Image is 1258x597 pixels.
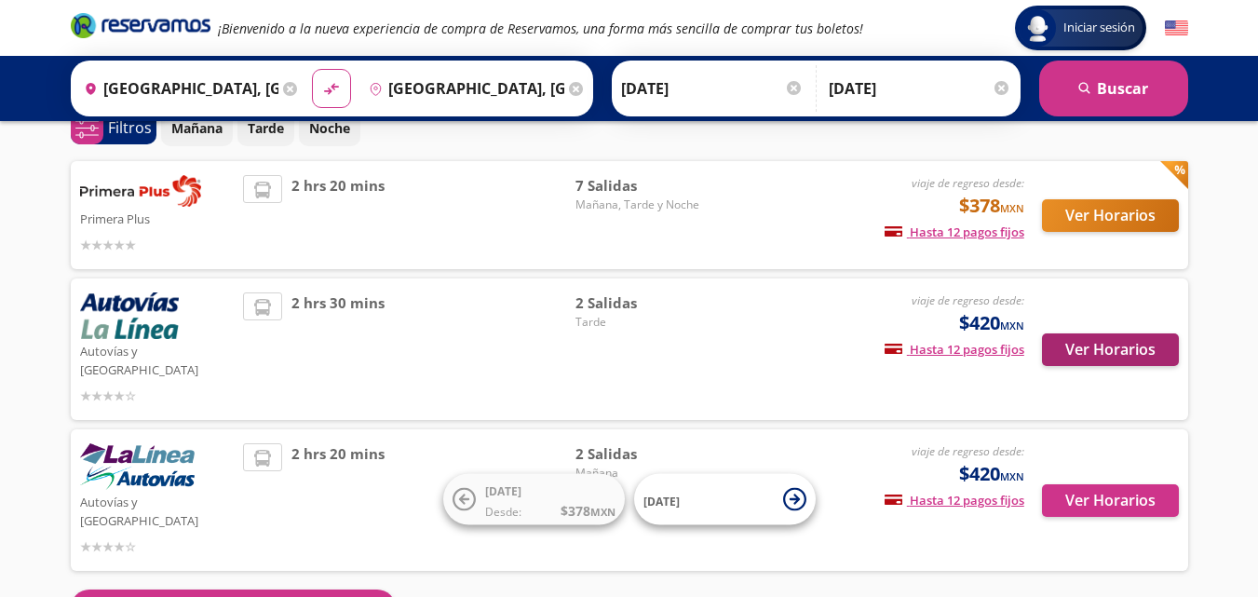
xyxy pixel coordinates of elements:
[80,443,195,490] img: Autovías y La Línea
[829,65,1011,112] input: Opcional
[621,65,804,112] input: Elegir Fecha
[71,11,210,39] i: Brand Logo
[291,443,385,557] span: 2 hrs 20 mins
[361,65,564,112] input: Buscar Destino
[575,465,706,482] span: Mañana
[912,292,1024,308] em: viaje de regreso desde:
[108,116,152,139] p: Filtros
[299,110,360,146] button: Noche
[590,505,615,519] small: MXN
[1039,61,1188,116] button: Buscar
[485,504,521,521] span: Desde:
[71,11,210,45] a: Brand Logo
[885,341,1024,358] span: Hasta 12 pagos fijos
[575,443,706,465] span: 2 Salidas
[80,490,235,530] p: Autovías y [GEOGRAPHIC_DATA]
[885,224,1024,240] span: Hasta 12 pagos fijos
[1000,201,1024,215] small: MXN
[634,474,816,525] button: [DATE]
[1000,319,1024,332] small: MXN
[959,192,1024,220] span: $378
[1042,333,1179,366] button: Ver Horarios
[912,443,1024,459] em: viaje de regreso desde:
[1042,484,1179,517] button: Ver Horarios
[485,483,521,499] span: [DATE]
[959,309,1024,337] span: $420
[959,460,1024,488] span: $420
[1042,199,1179,232] button: Ver Horarios
[575,175,706,197] span: 7 Salidas
[80,207,235,229] p: Primera Plus
[237,110,294,146] button: Tarde
[76,65,279,112] input: Buscar Origen
[1000,469,1024,483] small: MXN
[443,474,625,525] button: [DATE]Desde:$378MXN
[71,112,156,144] button: 0Filtros
[291,292,385,406] span: 2 hrs 30 mins
[161,110,233,146] button: Mañana
[561,501,615,521] span: $ 378
[643,493,680,509] span: [DATE]
[80,175,201,207] img: Primera Plus
[575,197,706,213] span: Mañana, Tarde y Noche
[1056,19,1143,37] span: Iniciar sesión
[912,175,1024,191] em: viaje de regreso desde:
[291,175,385,255] span: 2 hrs 20 mins
[80,292,179,339] img: Autovías y La Línea
[248,118,284,138] p: Tarde
[171,118,223,138] p: Mañana
[575,292,706,314] span: 2 Salidas
[309,118,350,138] p: Noche
[218,20,863,37] em: ¡Bienvenido a la nueva experiencia de compra de Reservamos, una forma más sencilla de comprar tus...
[80,339,235,379] p: Autovías y [GEOGRAPHIC_DATA]
[1165,17,1188,40] button: English
[885,492,1024,509] span: Hasta 12 pagos fijos
[575,314,706,331] span: Tarde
